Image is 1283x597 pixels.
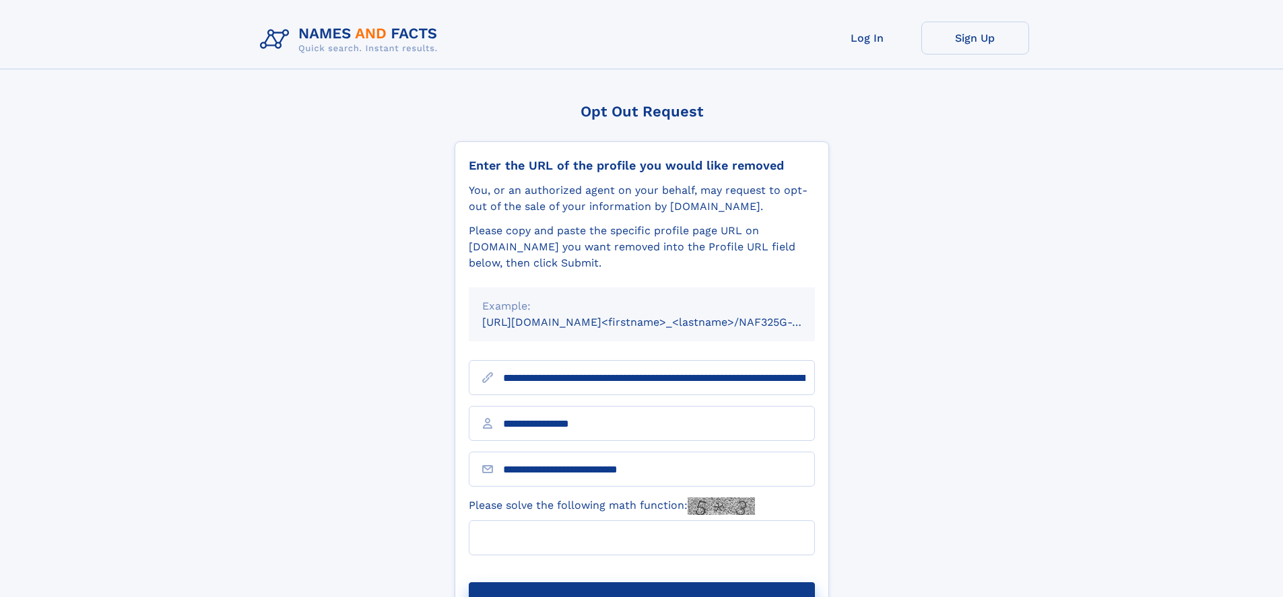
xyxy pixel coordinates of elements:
div: Opt Out Request [455,103,829,120]
div: Enter the URL of the profile you would like removed [469,158,815,173]
small: [URL][DOMAIN_NAME]<firstname>_<lastname>/NAF325G-xxxxxxxx [482,316,841,328]
div: Please copy and paste the specific profile page URL on [DOMAIN_NAME] you want removed into the Pr... [469,223,815,271]
div: Example: [482,298,801,314]
a: Log In [814,22,921,55]
a: Sign Up [921,22,1029,55]
img: Logo Names and Facts [255,22,449,58]
label: Please solve the following math function: [469,497,755,515]
div: You, or an authorized agent on your behalf, may request to opt-out of the sale of your informatio... [469,182,815,215]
